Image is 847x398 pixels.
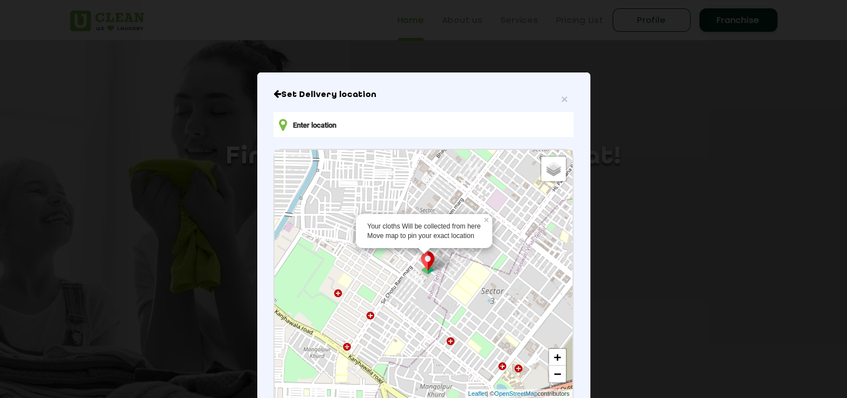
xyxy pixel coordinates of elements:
input: Enter location [273,112,573,137]
a: × [482,214,492,222]
h6: Close [273,89,573,100]
button: Close [561,93,567,105]
span: × [561,93,567,105]
a: Zoom in [549,349,566,366]
div: Your cloths Will be collected from here Move map to pin your exact location [367,222,481,241]
a: Zoom out [549,366,566,382]
a: Layers [541,157,566,181]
